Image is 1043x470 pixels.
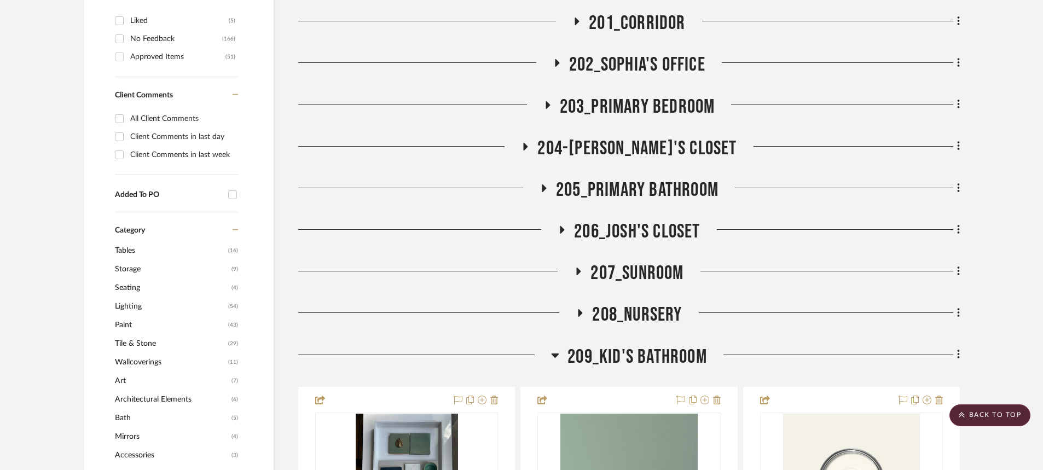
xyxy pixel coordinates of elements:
[115,372,229,390] span: Art
[592,303,682,327] span: 208_Nursery
[537,137,737,160] span: 204-[PERSON_NAME]'s Closet
[231,372,238,390] span: (7)
[130,30,222,48] div: No Feedback
[115,91,173,99] span: Client Comments
[115,353,225,372] span: Wallcoverings
[115,260,229,278] span: Storage
[115,334,225,353] span: Tile & Stone
[229,12,235,30] div: (5)
[228,335,238,352] span: (29)
[115,390,229,409] span: Architectural Elements
[228,298,238,315] span: (54)
[590,262,683,285] span: 207_Sunroom
[115,297,225,316] span: Lighting
[231,446,238,464] span: (3)
[560,95,715,119] span: 203_Primary Bedroom
[574,220,700,243] span: 206_Josh's Closet
[115,316,225,334] span: Paint
[115,427,229,446] span: Mirrors
[231,279,238,297] span: (4)
[231,260,238,278] span: (9)
[115,190,223,200] div: Added To PO
[222,30,235,48] div: (166)
[567,345,707,369] span: 209_Kid's Bathroom
[130,12,229,30] div: Liked
[228,353,238,371] span: (11)
[115,278,229,297] span: Seating
[949,404,1030,426] scroll-to-top-button: BACK TO TOP
[115,226,145,235] span: Category
[130,146,235,164] div: Client Comments in last week
[569,53,705,77] span: 202_Sophia's Office
[115,409,229,427] span: Bath
[231,391,238,408] span: (6)
[556,178,718,202] span: 205_Primary Bathroom
[115,241,225,260] span: Tables
[130,48,225,66] div: Approved Items
[225,48,235,66] div: (51)
[130,110,235,127] div: All Client Comments
[231,409,238,427] span: (5)
[228,316,238,334] span: (43)
[231,428,238,445] span: (4)
[115,446,229,465] span: Accessories
[589,11,685,35] span: 201_Corridor
[130,128,235,146] div: Client Comments in last day
[228,242,238,259] span: (16)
